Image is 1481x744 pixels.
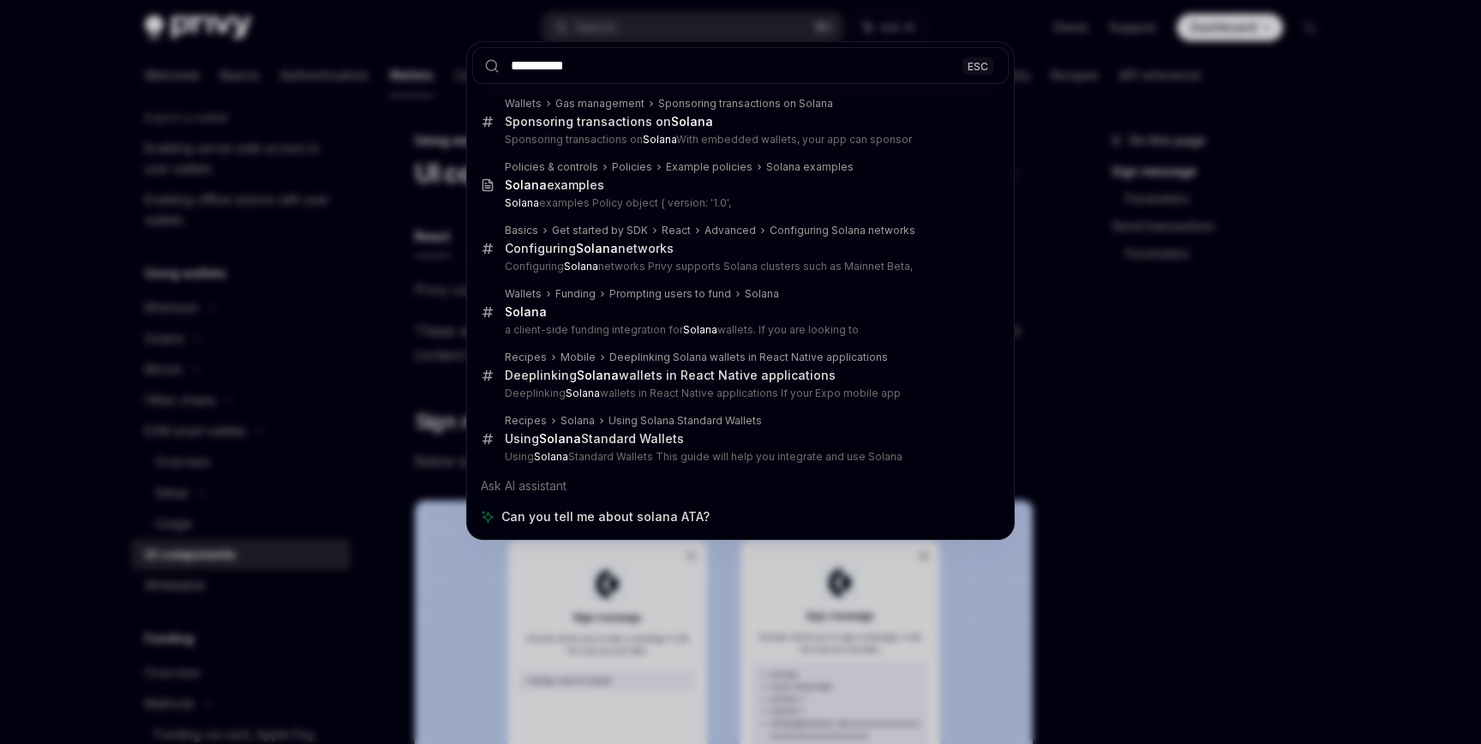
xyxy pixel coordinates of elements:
[564,260,598,273] b: Solana
[505,196,973,210] p: examples Policy object { version: '1.0',
[534,450,568,463] b: Solana
[505,133,973,147] p: Sponsoring transactions on With embedded wallets, your app can sponsor
[766,160,854,174] div: Solana examples
[505,224,538,237] div: Basics
[561,414,595,428] div: Solana
[576,241,618,255] b: Solana
[505,97,542,111] div: Wallets
[505,260,973,273] p: Configuring networks Privy supports Solana clusters such as Mainnet Beta,
[666,160,752,174] div: Example policies
[505,177,604,193] div: examples
[505,431,684,447] div: Using Standard Wallets
[472,471,1009,501] div: Ask AI assistant
[505,241,674,256] div: Configuring networks
[609,414,762,428] div: Using Solana Standard Wallets
[705,224,756,237] div: Advanced
[662,224,691,237] div: React
[609,351,888,364] div: Deeplinking Solana wallets in React Native applications
[505,387,973,400] p: Deeplinking wallets in React Native applications If your Expo mobile app
[555,97,645,111] div: Gas management
[505,368,836,383] div: Deeplinking wallets in React Native applications
[577,368,619,382] b: Solana
[552,224,648,237] div: Get started by SDK
[505,114,713,129] div: Sponsoring transactions on
[612,160,652,174] div: Policies
[505,351,547,364] div: Recipes
[770,224,915,237] div: Configuring Solana networks
[501,508,710,525] span: Can you tell me about solana ATA?
[683,323,717,336] b: Solana
[539,431,581,446] b: Solana
[658,97,833,111] div: Sponsoring transactions on Solana
[505,414,547,428] div: Recipes
[745,287,779,301] div: Solana
[505,196,539,209] b: Solana
[962,57,993,75] div: ESC
[561,351,596,364] div: Mobile
[555,287,596,301] div: Funding
[609,287,731,301] div: Prompting users to fund
[643,133,676,146] b: Solana
[505,160,598,174] div: Policies & controls
[671,114,713,129] b: Solana
[505,304,547,319] b: Solana
[505,323,973,337] p: a client-side funding integration for wallets. If you are looking to
[505,177,547,192] b: Solana
[566,387,600,399] b: Solana
[505,287,542,301] div: Wallets
[505,450,973,464] p: Using Standard Wallets This guide will help you integrate and use Solana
